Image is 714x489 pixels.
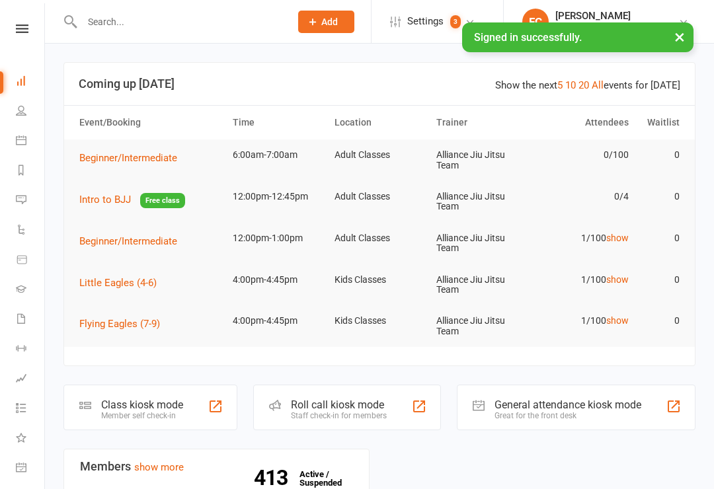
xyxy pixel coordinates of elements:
td: 1/100 [532,264,634,295]
div: General attendance kiosk mode [495,398,641,411]
td: 6:00am-7:00am [227,139,329,170]
td: 0 [635,305,686,336]
input: Search... [78,13,281,31]
a: General attendance kiosk mode [16,454,46,484]
a: show [606,315,629,326]
td: Alliance Jiu Jitsu Team [430,223,532,264]
span: Little Eagles (4-6) [79,277,157,289]
button: Add [298,11,354,33]
td: 0 [635,223,686,254]
span: 3 [450,15,461,28]
td: Kids Classes [329,264,430,295]
td: Kids Classes [329,305,430,336]
a: show [606,274,629,285]
td: Adult Classes [329,223,430,254]
button: Little Eagles (4-6) [79,275,166,291]
span: Signed in successfully. [474,31,582,44]
td: Adult Classes [329,139,430,170]
td: Alliance Jiu Jitsu Team [430,139,532,181]
button: Beginner/Intermediate [79,233,186,249]
a: Assessments [16,365,46,395]
h3: Members [80,460,353,473]
a: 10 [565,79,576,91]
span: Settings [407,7,444,36]
th: Attendees [532,106,634,139]
a: Calendar [16,127,46,157]
td: 0 [635,139,686,170]
span: Beginner/Intermediate [79,152,177,164]
a: Product Sales [16,246,46,276]
th: Location [329,106,430,139]
div: Great for the front desk [495,411,641,420]
a: People [16,97,46,127]
a: show [606,233,629,243]
button: Flying Eagles (7-9) [79,316,169,332]
td: 1/100 [532,305,634,336]
td: 0/100 [532,139,634,170]
a: Reports [16,157,46,186]
button: Intro to BJJFree class [79,192,185,208]
td: Alliance Jiu Jitsu Team [430,305,532,347]
a: 5 [557,79,563,91]
td: Adult Classes [329,181,430,212]
td: Alliance Jiu Jitsu Team [430,181,532,223]
a: 20 [578,79,589,91]
a: show more [134,461,184,473]
strong: 413 [254,468,293,488]
span: Beginner/Intermediate [79,235,177,247]
button: × [668,22,692,51]
td: 12:00pm-12:45pm [227,181,329,212]
td: 12:00pm-1:00pm [227,223,329,254]
div: Alliance [GEOGRAPHIC_DATA] [555,22,678,34]
a: What's New [16,424,46,454]
span: Flying Eagles (7-9) [79,318,160,330]
span: Intro to BJJ [79,194,131,206]
td: 1/100 [532,223,634,254]
div: FC [522,9,549,35]
div: Roll call kiosk mode [291,398,387,411]
span: Free class [140,193,185,208]
a: All [592,79,604,91]
td: 0 [635,181,686,212]
div: Class kiosk mode [101,398,183,411]
th: Event/Booking [73,106,227,139]
div: Show the next events for [DATE] [495,77,680,93]
span: Add [321,17,338,27]
th: Waitlist [635,106,686,139]
th: Trainer [430,106,532,139]
td: 0 [635,264,686,295]
div: [PERSON_NAME] [555,10,678,22]
td: 4:00pm-4:45pm [227,264,329,295]
h3: Coming up [DATE] [79,77,680,91]
a: Dashboard [16,67,46,97]
td: 4:00pm-4:45pm [227,305,329,336]
th: Time [227,106,329,139]
button: Beginner/Intermediate [79,150,186,166]
div: Staff check-in for members [291,411,387,420]
td: Alliance Jiu Jitsu Team [430,264,532,306]
td: 0/4 [532,181,634,212]
div: Member self check-in [101,411,183,420]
